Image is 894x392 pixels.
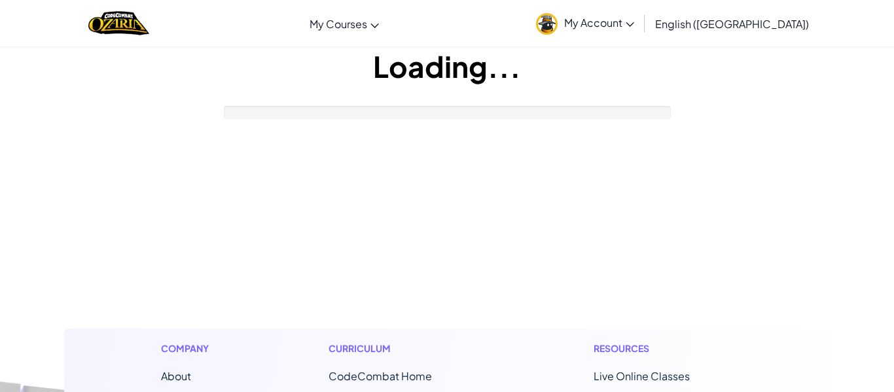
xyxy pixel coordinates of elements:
img: avatar [536,13,558,35]
h1: Resources [594,342,733,355]
img: Home [88,10,149,37]
span: My Courses [310,17,367,31]
h1: Company [161,342,222,355]
a: My Account [529,3,641,44]
a: Ozaria by CodeCombat logo [88,10,149,37]
a: My Courses [303,6,385,41]
span: English ([GEOGRAPHIC_DATA]) [655,17,809,31]
span: My Account [564,16,634,29]
a: About [161,369,191,383]
h1: Curriculum [329,342,487,355]
span: CodeCombat Home [329,369,432,383]
a: Live Online Classes [594,369,690,383]
a: English ([GEOGRAPHIC_DATA]) [649,6,815,41]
